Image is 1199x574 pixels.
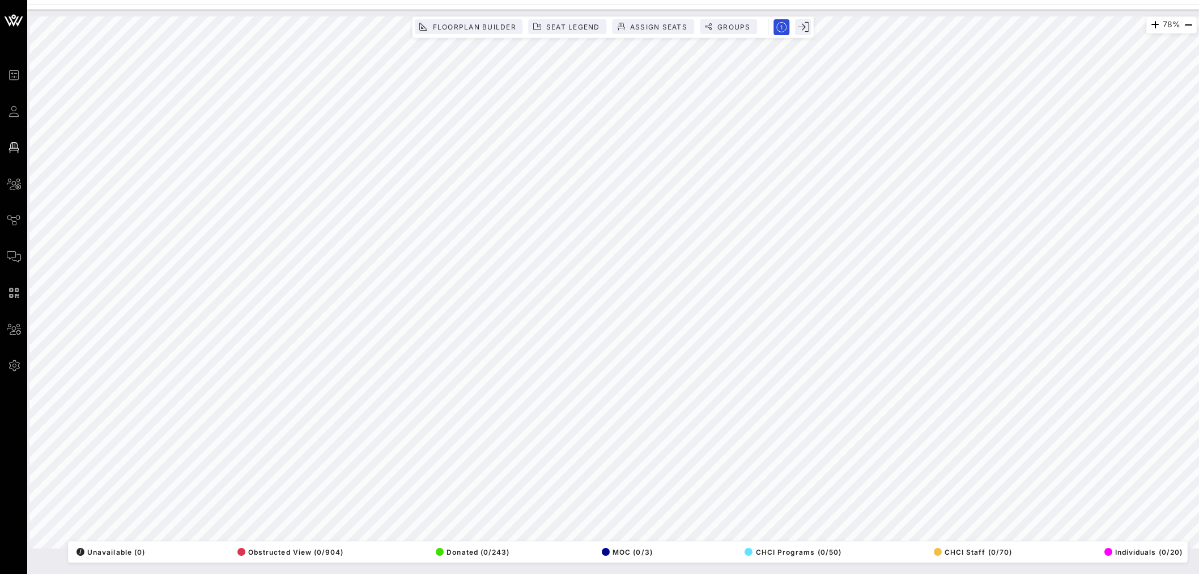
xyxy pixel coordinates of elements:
[529,19,607,34] button: Seat Legend
[741,544,841,560] button: CHCI Programs (0/50)
[934,548,1012,556] span: CHCI Staff (0/70)
[76,548,84,556] div: /
[436,548,509,556] span: Donated (0/243)
[432,544,509,560] button: Donated (0/243)
[745,548,841,556] span: CHCI Programs (0/50)
[700,19,758,34] button: Groups
[930,544,1012,560] button: CHCI Staff (0/70)
[717,23,751,31] span: Groups
[602,548,653,556] span: MOC (0/3)
[598,544,653,560] button: MOC (0/3)
[613,19,694,34] button: Assign Seats
[1146,16,1197,33] div: 78%
[432,23,516,31] span: Floorplan Builder
[237,548,344,556] span: Obstructed View (0/904)
[234,544,344,560] button: Obstructed View (0/904)
[76,548,145,556] span: Unavailable (0)
[1104,548,1183,556] span: Individuals (0/20)
[630,23,687,31] span: Assign Seats
[546,23,600,31] span: Seat Legend
[415,19,522,34] button: Floorplan Builder
[73,544,145,560] button: /Unavailable (0)
[1101,544,1183,560] button: Individuals (0/20)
